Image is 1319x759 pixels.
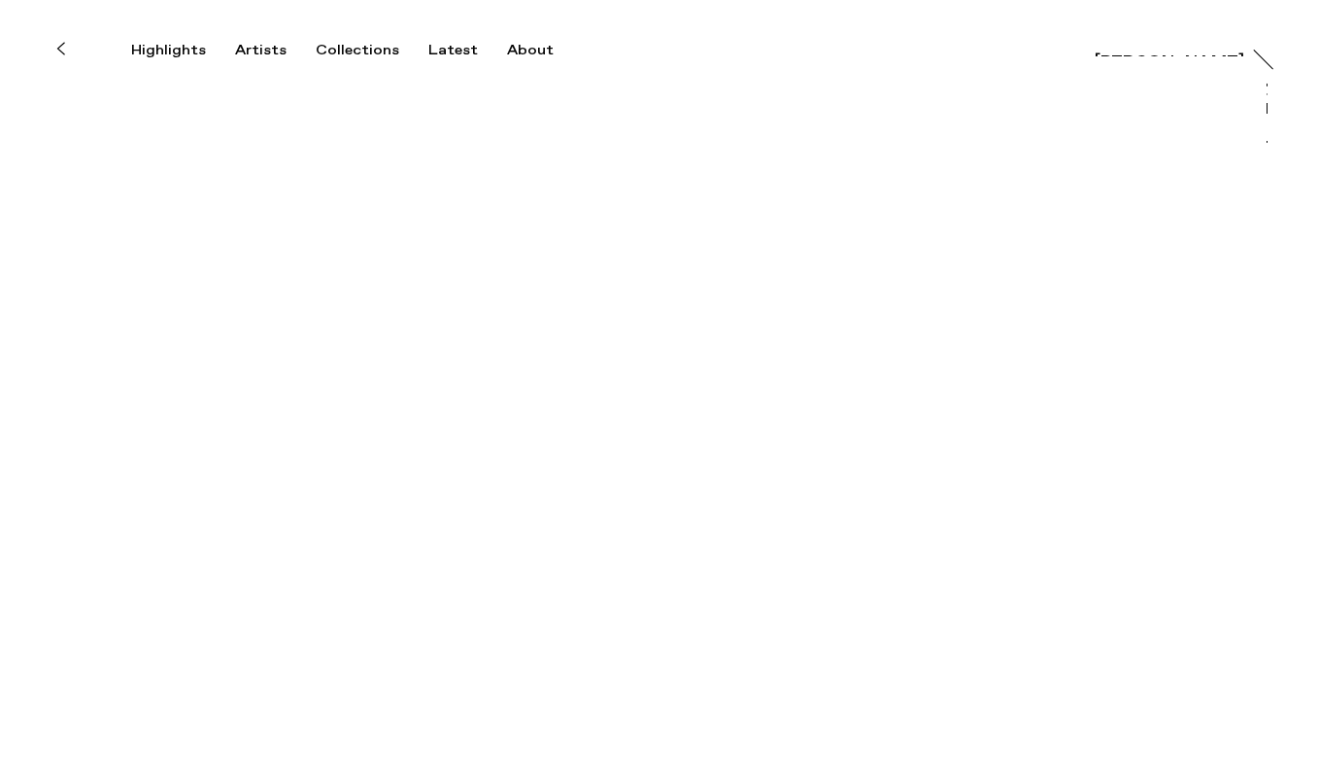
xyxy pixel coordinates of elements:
[131,42,235,59] button: Highlights
[507,42,554,59] div: About
[316,42,399,59] div: Collections
[316,42,428,59] button: Collections
[507,42,583,59] button: About
[131,42,206,59] div: Highlights
[235,42,287,59] div: Artists
[428,42,507,59] button: Latest
[1095,37,1244,56] a: [PERSON_NAME]
[235,42,316,59] button: Artists
[1253,79,1268,161] div: At Trayler
[131,285,1188,406] h2: Overview
[131,406,1188,435] span: [PERSON_NAME]
[1267,79,1286,158] a: At Trayler
[1095,54,1244,70] div: [PERSON_NAME]
[428,42,478,59] div: Latest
